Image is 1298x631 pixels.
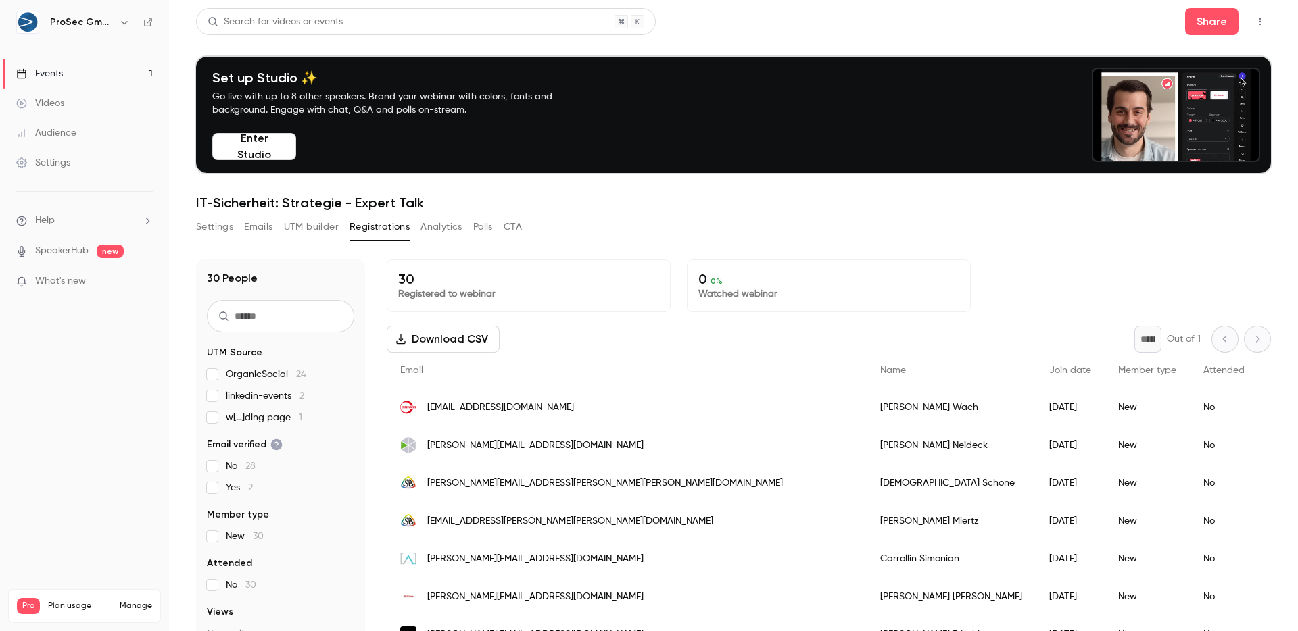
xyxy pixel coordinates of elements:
p: 30 [398,271,659,287]
span: Join date [1049,365,1091,375]
span: 28 [245,461,256,471]
div: New [1105,578,1190,615]
button: Registrations [350,216,410,238]
span: [PERSON_NAME][EMAIL_ADDRESS][DOMAIN_NAME] [427,590,644,604]
button: Emails [244,216,272,238]
span: UTM Source [207,346,262,359]
span: Help [35,213,55,228]
a: Manage [120,601,152,611]
img: miavit.de [400,399,416,415]
h6: ProSec GmbH [50,16,114,29]
div: [DATE] [1036,502,1105,540]
iframe: Noticeable Trigger [137,276,153,288]
button: CTA [504,216,522,238]
h4: Set up Studio ✨ [212,70,584,86]
button: Polls [473,216,493,238]
button: Download CSV [387,326,500,353]
span: 2 [248,483,253,493]
span: 1 [299,413,302,422]
span: [PERSON_NAME][EMAIL_ADDRESS][PERSON_NAME][PERSON_NAME][DOMAIN_NAME] [427,476,783,490]
div: Audience [16,126,76,140]
img: ps-team.de [400,588,416,605]
div: [DATE] [1036,388,1105,426]
div: Carrollin Simonian [867,540,1036,578]
div: Settings [16,156,70,170]
span: [PERSON_NAME][EMAIL_ADDRESS][DOMAIN_NAME] [427,438,644,453]
p: Out of 1 [1167,332,1201,346]
img: scheidt-bachmann.de [400,513,416,529]
span: Yes [226,481,253,495]
img: cors-consulting.de [400,551,416,567]
button: Enter Studio [212,133,296,160]
span: Pro [17,598,40,614]
span: Email verified [207,438,283,451]
span: Name [880,365,906,375]
div: Videos [16,97,64,110]
img: mmv.de [400,437,416,453]
span: OrganicSocial [226,368,306,381]
button: Analytics [420,216,462,238]
span: 24 [296,370,306,379]
p: Registered to webinar [398,287,659,301]
div: No [1190,388,1258,426]
div: [PERSON_NAME] Miertz [867,502,1036,540]
div: New [1105,426,1190,464]
div: [PERSON_NAME] Wach [867,388,1036,426]
div: New [1105,502,1190,540]
p: Go live with up to 8 other speakers. Brand your webinar with colors, fonts and background. Engage... [212,90,584,117]
span: Member type [1118,365,1176,375]
span: No [226,459,256,473]
div: [DATE] [1036,464,1105,502]
span: [EMAIL_ADDRESS][PERSON_NAME][PERSON_NAME][DOMAIN_NAME] [427,514,713,528]
span: Email [400,365,423,375]
li: help-dropdown-opener [16,213,153,228]
div: Search for videos or events [208,15,343,29]
div: No [1190,578,1258,615]
div: No [1190,540,1258,578]
img: ProSec GmbH [17,11,39,33]
span: What's new [35,274,86,288]
span: No [226,578,256,592]
span: Member type [207,508,269,522]
div: [DATE] [1036,426,1105,464]
span: new [97,245,124,258]
img: scheidt-bachmann.de [400,475,416,491]
div: No [1190,464,1258,502]
span: 30 [245,580,256,590]
div: New [1105,388,1190,426]
div: [DATE] [1036,578,1105,615]
div: New [1105,540,1190,578]
div: New [1105,464,1190,502]
span: linkedin-events [226,389,304,403]
span: [PERSON_NAME][EMAIL_ADDRESS][DOMAIN_NAME] [427,552,644,566]
span: New [226,530,264,543]
span: 0 % [711,276,723,286]
span: 30 [253,532,264,541]
h1: 30 People [207,270,258,286]
div: [DATE] [1036,540,1105,578]
p: 0 [698,271,959,287]
div: Events [16,67,63,80]
div: [DEMOGRAPHIC_DATA] Schöne [867,464,1036,502]
button: Settings [196,216,233,238]
button: UTM builder [284,216,339,238]
div: No [1190,426,1258,464]
div: No [1190,502,1258,540]
span: 2 [299,391,304,401]
span: Views [207,605,233,619]
a: SpeakerHub [35,244,89,258]
span: Attended [1203,365,1245,375]
span: Attended [207,557,252,570]
span: Plan usage [48,601,112,611]
h1: IT-Sicherheit: Strategie - Expert Talk [196,195,1271,211]
button: Share [1185,8,1239,35]
span: [EMAIL_ADDRESS][DOMAIN_NAME] [427,401,574,415]
span: w[…]ding page [226,411,302,424]
p: Watched webinar [698,287,959,301]
div: [PERSON_NAME] Neideck [867,426,1036,464]
div: [PERSON_NAME] [PERSON_NAME] [867,578,1036,615]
